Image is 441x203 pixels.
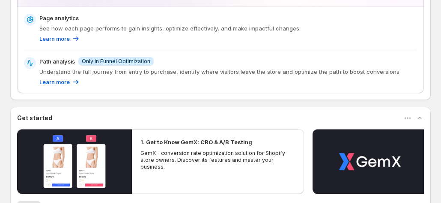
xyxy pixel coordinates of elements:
[39,24,417,33] p: See how each page performs to gain insights, optimize effectively, and make impactful changes
[140,150,295,170] p: GemX - conversion rate optimization solution for Shopify store owners. Discover its features and ...
[82,58,150,65] span: Only in Funnel Optimization
[39,34,70,43] p: Learn more
[39,67,417,76] p: Understand the full journey from entry to purchase, identify where visitors leave the store and o...
[39,78,70,86] p: Learn more
[313,129,427,194] button: Play video
[17,129,132,194] button: Play video
[39,57,75,66] p: Path analysis
[39,34,80,43] a: Learn more
[140,138,252,146] h2: 1. Get to Know GemX: CRO & A/B Testing
[17,114,52,122] h3: Get started
[39,78,80,86] a: Learn more
[39,14,79,22] p: Page analytics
